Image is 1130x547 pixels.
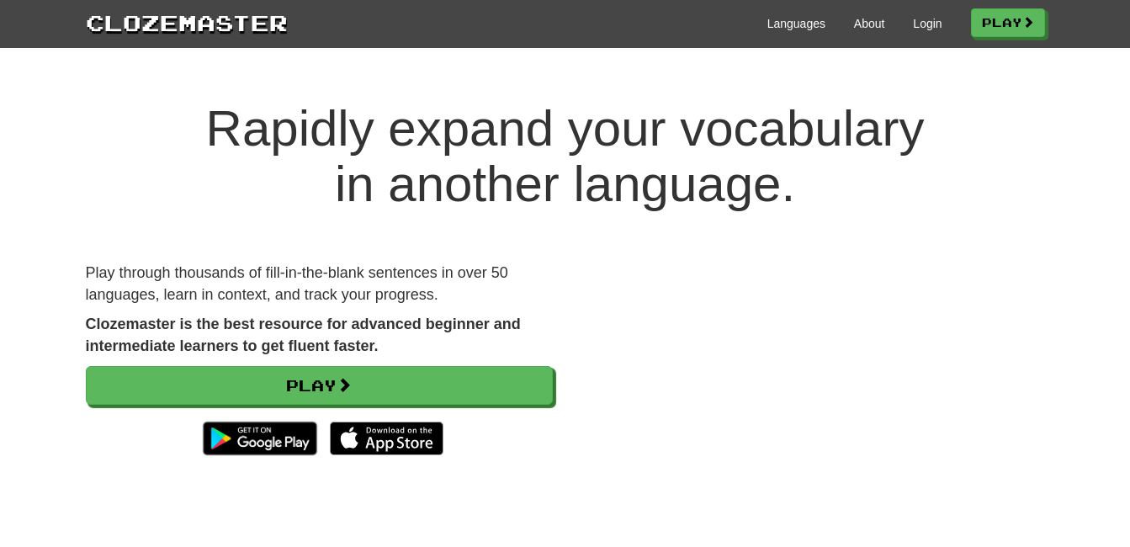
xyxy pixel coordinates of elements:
a: About [854,15,885,32]
img: Get it on Google Play [194,413,325,464]
a: Play [86,366,553,405]
a: Play [971,8,1045,37]
img: Download_on_the_App_Store_Badge_US-UK_135x40-25178aeef6eb6b83b96f5f2d004eda3bffbb37122de64afbaef7... [330,422,443,455]
a: Languages [767,15,825,32]
p: Play through thousands of fill-in-the-blank sentences in over 50 languages, learn in context, and... [86,263,553,305]
strong: Clozemaster is the best resource for advanced beginner and intermediate learners to get fluent fa... [86,316,521,354]
a: Login [913,15,942,32]
a: Clozemaster [86,7,288,38]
